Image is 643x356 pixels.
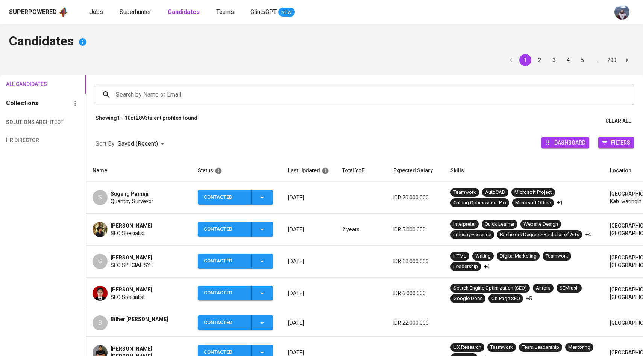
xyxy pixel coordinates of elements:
[9,6,68,18] a: Superpoweredapp logo
[168,8,200,15] b: Candidates
[611,137,630,148] span: Filters
[204,315,245,330] div: Contacted
[58,6,68,18] img: app logo
[557,199,563,207] p: +1
[93,190,108,205] div: S
[111,286,152,293] span: [PERSON_NAME]
[288,290,330,297] p: [DATE]
[515,199,551,207] div: Microsoft Office
[453,199,506,207] div: Cutting Optimization Pro
[453,344,481,351] div: UX Research
[500,253,537,260] div: Digital Marketing
[534,54,546,66] button: Go to page 2
[546,253,568,260] div: Teamwork
[93,315,108,330] div: B
[111,293,145,301] span: SEO Specialist
[500,231,579,238] div: Bachelors Degree > Bachelor of Arts
[485,189,505,196] div: AutoCAD
[198,254,273,269] button: Contacted
[522,344,559,351] div: Team Leadership
[6,80,47,89] span: All Candidates
[444,160,604,182] th: Skills
[198,315,273,330] button: Contacted
[250,8,277,15] span: GlintsGPT
[491,295,520,302] div: On-Page SEO
[96,139,115,148] p: Sort By
[204,254,245,269] div: Contacted
[393,290,438,297] p: IDR 6.000.000
[6,98,38,109] h6: Collections
[216,8,235,17] a: Teams
[541,137,589,148] button: Dashboard
[548,54,560,66] button: Go to page 3
[562,54,574,66] button: Go to page 4
[216,8,234,15] span: Teams
[93,254,108,269] div: G
[198,222,273,237] button: Contacted
[96,114,197,128] p: Showing of talent profiles found
[453,285,527,292] div: Search Engine Optimization (SEO)
[554,137,585,148] span: Dashboard
[568,344,590,351] div: Mentoring
[536,285,550,292] div: Ahrefs
[614,5,629,20] img: christine.raharja@glints.com
[288,194,330,201] p: [DATE]
[118,137,167,151] div: Saved (Recent)
[93,286,108,301] img: 138e4e3d273a9cc00bf403afccd8b99d.jpg
[336,160,387,182] th: Total YoE
[6,118,47,127] span: Solutions Architect
[288,258,330,265] p: [DATE]
[560,285,579,292] div: SEMrush
[453,221,476,228] div: Interpreter
[204,222,245,237] div: Contacted
[6,136,47,145] span: HR Director
[484,263,490,270] p: +4
[393,226,438,233] p: IDR 5.000.000
[598,137,634,148] button: Filters
[393,194,438,201] p: IDR 20.000.000
[621,54,633,66] button: Go to next page
[605,54,619,66] button: Go to page 290
[523,221,558,228] div: Website Design
[9,33,634,51] h4: Candidates
[342,226,381,233] p: 2 years
[514,189,552,196] div: Microsoft Project
[602,114,634,128] button: Clear All
[485,221,514,228] div: Quick Learner
[393,258,438,265] p: IDR 10.000.000
[576,54,588,66] button: Go to page 5
[387,160,444,182] th: Expected Salary
[111,254,152,261] span: [PERSON_NAME]
[192,160,282,182] th: Status
[198,286,273,300] button: Contacted
[204,286,245,300] div: Contacted
[288,226,330,233] p: [DATE]
[278,9,295,16] span: NEW
[519,54,531,66] button: page 1
[117,115,130,121] b: 1 - 10
[475,253,491,260] div: Writing
[120,8,151,15] span: Superhunter
[111,229,145,237] span: SEO Specialist
[111,198,153,205] span: Quantity Surveyor
[136,115,148,121] b: 2893
[453,253,466,260] div: HTML
[526,295,532,302] p: +5
[168,8,201,17] a: Candidates
[282,160,336,182] th: Last Updated
[118,139,158,148] p: Saved (Recent)
[111,222,152,229] span: [PERSON_NAME]
[250,8,295,17] a: GlintsGPT NEW
[591,56,603,64] div: …
[120,8,153,17] a: Superhunter
[393,319,438,327] p: IDR 22.000.000
[93,222,108,237] img: 4da09d24789a6a8dcd0493e373781827.jpeg
[585,231,591,238] p: +4
[453,295,482,302] div: Google Docs
[89,8,105,17] a: Jobs
[605,116,631,126] span: Clear All
[453,263,478,270] div: Leadership
[504,54,634,66] nav: pagination navigation
[453,231,491,238] div: industry~science
[111,190,149,198] span: Sugeng Pamuji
